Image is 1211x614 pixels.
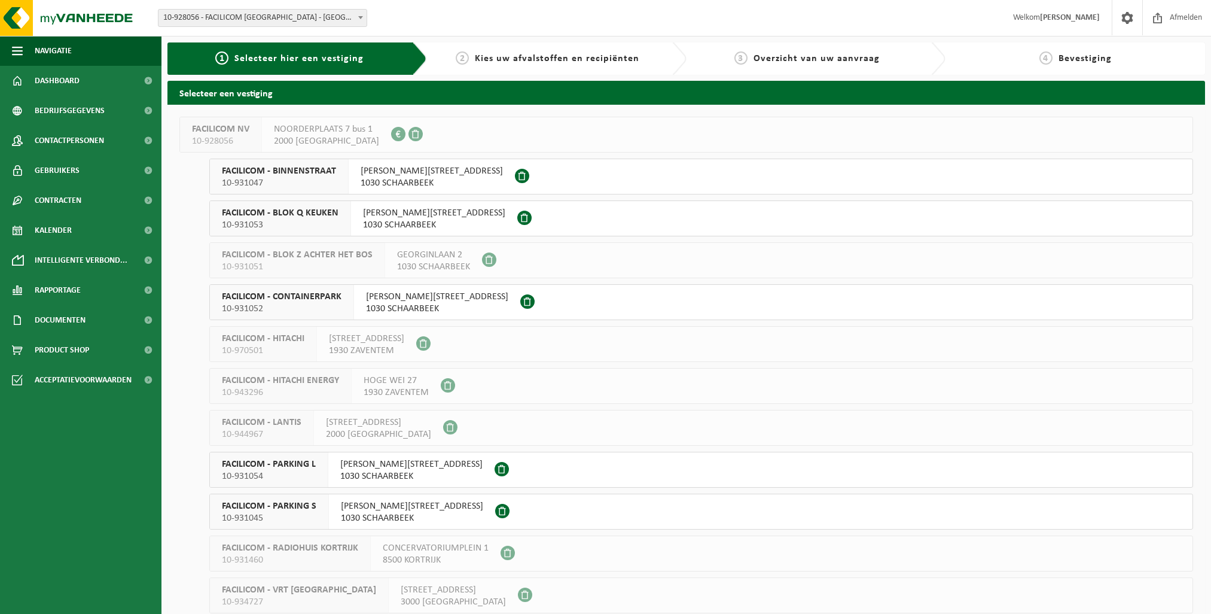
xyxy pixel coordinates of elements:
[340,458,483,470] span: [PERSON_NAME][STREET_ADDRESS]
[364,387,429,399] span: 1930 ZAVENTEM
[35,36,72,66] span: Navigatie
[222,303,341,315] span: 10-931052
[326,417,431,428] span: [STREET_ADDRESS]
[329,345,404,357] span: 1930 ZAVENTEM
[35,365,132,395] span: Acceptatievoorwaarden
[222,512,316,524] span: 10-931045
[456,51,469,65] span: 2
[222,584,376,596] span: FACILICOM - VRT [GEOGRAPHIC_DATA]
[35,305,86,335] span: Documenten
[167,81,1205,104] h2: Selecteer een vestiging
[222,554,358,566] span: 10-931460
[35,245,127,275] span: Intelligente verbond...
[35,186,81,215] span: Contracten
[222,387,339,399] span: 10-943296
[401,596,506,608] span: 3000 [GEOGRAPHIC_DATA]
[364,375,429,387] span: HOGE WEI 27
[222,219,338,231] span: 10-931053
[329,333,404,345] span: [STREET_ADDRESS]
[222,207,338,219] span: FACILICOM - BLOK Q KEUKEN
[35,275,81,305] span: Rapportage
[1040,13,1100,22] strong: [PERSON_NAME]
[222,249,373,261] span: FACILICOM - BLOK Z ACHTER HET BOS
[222,375,339,387] span: FACILICOM - HITACHI ENERGY
[397,249,470,261] span: GEORGINLAAN 2
[35,156,80,186] span: Gebruikers
[734,51,748,65] span: 3
[340,470,483,482] span: 1030 SCHAARBEEK
[209,452,1193,488] button: FACILICOM - PARKING L 10-931054 [PERSON_NAME][STREET_ADDRESS]1030 SCHAARBEEK
[383,554,489,566] span: 8500 KORTRIJK
[361,177,503,189] span: 1030 SCHAARBEEK
[215,51,228,65] span: 1
[222,291,341,303] span: FACILICOM - CONTAINERPARK
[209,159,1193,194] button: FACILICOM - BINNENSTRAAT 10-931047 [PERSON_NAME][STREET_ADDRESS]1030 SCHAARBEEK
[192,135,249,147] span: 10-928056
[35,96,105,126] span: Bedrijfsgegevens
[222,500,316,512] span: FACILICOM - PARKING S
[158,9,367,27] span: 10-928056 - FACILICOM NV - ANTWERPEN
[363,219,505,231] span: 1030 SCHAARBEEK
[222,345,304,357] span: 10-970501
[326,428,431,440] span: 2000 [GEOGRAPHIC_DATA]
[35,66,80,96] span: Dashboard
[192,123,249,135] span: FACILICOM NV
[222,458,316,470] span: FACILICOM - PARKING L
[1039,51,1053,65] span: 4
[209,200,1193,236] button: FACILICOM - BLOK Q KEUKEN 10-931053 [PERSON_NAME][STREET_ADDRESS]1030 SCHAARBEEK
[222,428,301,440] span: 10-944967
[222,542,358,554] span: FACILICOM - RADIOHUIS KORTRIJK
[209,494,1193,530] button: FACILICOM - PARKING S 10-931045 [PERSON_NAME][STREET_ADDRESS]1030 SCHAARBEEK
[222,177,336,189] span: 10-931047
[222,470,316,482] span: 10-931054
[234,54,364,63] span: Selecteer hier een vestiging
[209,284,1193,320] button: FACILICOM - CONTAINERPARK 10-931052 [PERSON_NAME][STREET_ADDRESS]1030 SCHAARBEEK
[401,584,506,596] span: [STREET_ADDRESS]
[222,165,336,177] span: FACILICOM - BINNENSTRAAT
[397,261,470,273] span: 1030 SCHAARBEEK
[361,165,503,177] span: [PERSON_NAME][STREET_ADDRESS]
[35,335,89,365] span: Product Shop
[35,215,72,245] span: Kalender
[158,10,367,26] span: 10-928056 - FACILICOM NV - ANTWERPEN
[366,303,508,315] span: 1030 SCHAARBEEK
[383,542,489,554] span: CONCERVATORIUMPLEIN 1
[341,500,483,512] span: [PERSON_NAME][STREET_ADDRESS]
[274,135,379,147] span: 2000 [GEOGRAPHIC_DATA]
[366,291,508,303] span: [PERSON_NAME][STREET_ADDRESS]
[475,54,639,63] span: Kies uw afvalstoffen en recipiënten
[754,54,880,63] span: Overzicht van uw aanvraag
[363,207,505,219] span: [PERSON_NAME][STREET_ADDRESS]
[341,512,483,524] span: 1030 SCHAARBEEK
[35,126,104,156] span: Contactpersonen
[222,596,376,608] span: 10-934727
[222,261,373,273] span: 10-931051
[274,123,379,135] span: NOORDERPLAATS 7 bus 1
[222,417,301,428] span: FACILICOM - LANTIS
[222,333,304,345] span: FACILICOM - HITACHI
[1059,54,1112,63] span: Bevestiging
